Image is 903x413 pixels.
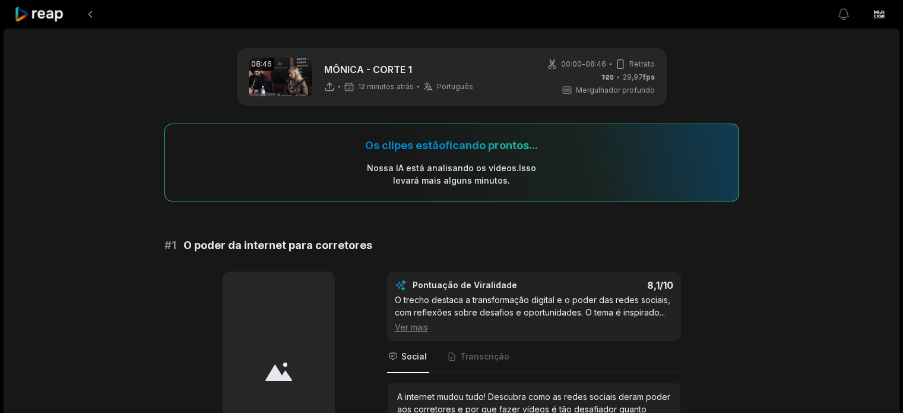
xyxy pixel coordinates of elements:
[365,139,445,152] font: Os clipes estão
[445,139,538,152] font: ficando prontos...
[623,72,643,81] font: 29,97
[517,163,519,173] font: .
[395,295,670,317] font: O trecho destaca a transformação digital e o poder das redes sociais, com reflexões sobre desafio...
[413,280,517,290] font: Pontuação de Viralidade
[401,351,427,361] font: Social
[164,239,172,251] font: #
[643,72,655,81] font: fps
[576,86,655,94] font: Mergulhador profundo
[582,59,585,68] font: -
[367,163,517,173] font: Nossa IA está analisando os vídeos
[660,307,665,317] font: ...
[629,59,655,68] font: Retrato
[251,59,272,68] font: 08:46
[172,239,176,251] font: 1
[395,322,428,332] font: Ver mais
[324,64,412,75] font: MÔNICA - CORTE 1
[183,239,372,251] font: O poder da internet para corretores
[660,279,673,291] font: /10
[358,82,414,91] font: 12 minutos atrás
[437,82,473,91] font: Português
[387,341,681,373] nav: Abas
[460,351,509,361] font: Transcrição
[647,279,660,291] font: 8,1
[561,59,582,68] font: 00:00
[585,59,606,68] font: 08:46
